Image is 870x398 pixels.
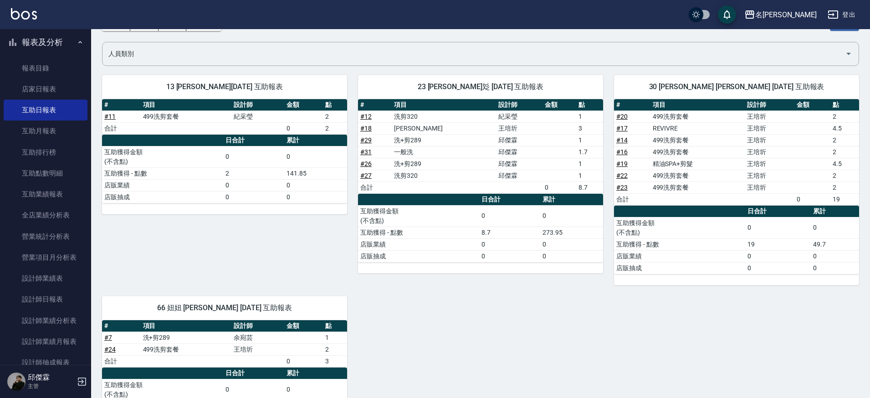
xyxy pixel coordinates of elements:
a: 店家日報表 [4,79,87,100]
td: 王培圻 [745,146,794,158]
a: 設計師業績分析表 [4,310,87,331]
img: Person [7,373,26,391]
td: 紀采瑩 [231,111,284,122]
a: 設計師抽成報表 [4,352,87,373]
td: 273.95 [540,227,603,238]
td: 一般洗 [392,146,496,158]
td: 0 [284,122,323,134]
td: 0 [745,262,811,274]
th: 金額 [542,99,576,111]
a: #26 [360,160,372,167]
td: 4.5 [830,158,859,170]
td: 0 [811,250,859,262]
td: 精油SPA+剪髮 [650,158,745,170]
td: 499洗剪套餐 [141,111,232,122]
a: 設計師日報表 [4,289,87,310]
table: a dense table [102,99,347,135]
th: 設計師 [231,320,284,332]
a: 互助排行榜 [4,142,87,163]
td: 0 [223,146,284,167]
td: 0 [540,238,603,250]
td: 2 [830,134,859,146]
a: 互助日報表 [4,100,87,121]
a: #24 [104,346,116,353]
td: 邱傑霖 [496,134,542,146]
td: 3 [576,122,603,134]
td: 0 [223,191,284,203]
td: 0 [794,193,831,205]
button: 報表及分析 [4,30,87,54]
td: 互助獲得 - 點數 [358,227,479,238]
th: 日合計 [479,194,540,206]
td: 1 [323,332,347,343]
a: 互助業績報表 [4,184,87,205]
td: 合計 [614,193,650,205]
td: 王培圻 [745,122,794,134]
td: 4.5 [830,122,859,134]
td: 合計 [102,355,141,367]
th: 點 [323,99,347,111]
td: 0 [223,179,284,191]
button: 登出 [824,6,859,23]
a: #23 [616,184,628,191]
td: 合計 [358,181,392,193]
h5: 邱傑霖 [28,373,74,382]
td: 店販抽成 [614,262,745,274]
button: 名[PERSON_NAME] [741,5,820,24]
table: a dense table [614,206,859,274]
a: #11 [104,113,116,120]
a: #20 [616,113,628,120]
td: 邱傑霖 [496,170,542,181]
td: 洗+剪289 [392,134,496,146]
a: #29 [360,136,372,144]
a: 全店業績分析表 [4,205,87,226]
td: 2 [830,181,859,193]
table: a dense table [614,99,859,206]
table: a dense table [358,99,603,194]
th: # [614,99,650,111]
a: #7 [104,334,112,341]
a: 設計師業績月報表 [4,331,87,352]
td: 49.7 [811,238,859,250]
a: 營業統計分析表 [4,226,87,247]
th: 累計 [284,135,347,146]
span: 66 妞妞 [PERSON_NAME] [DATE] 互助報表 [113,303,336,312]
td: 王培圻 [745,134,794,146]
td: 0 [811,217,859,238]
th: 累計 [284,368,347,379]
td: 0 [479,205,540,227]
td: 店販業績 [614,250,745,262]
td: 2 [830,170,859,181]
span: 23 [PERSON_NAME]彣 [DATE] 互助報表 [369,82,592,91]
td: 王培圻 [745,158,794,170]
button: save [718,5,736,24]
th: 金額 [284,320,323,332]
td: 店販抽成 [358,250,479,262]
th: 日合計 [223,368,284,379]
td: 2 [323,122,347,134]
input: 人員名稱 [106,46,841,62]
td: 洗+剪289 [392,158,496,170]
td: 8.7 [576,181,603,193]
a: #18 [360,125,372,132]
td: 0 [540,205,603,227]
td: 0 [284,355,323,367]
td: 499洗剪套餐 [141,343,232,355]
button: Open [841,46,856,61]
td: 0 [745,250,811,262]
th: 金額 [794,99,831,111]
th: 項目 [141,320,232,332]
td: 店販抽成 [102,191,223,203]
a: #27 [360,172,372,179]
td: 499洗剪套餐 [650,170,745,181]
td: 19 [745,238,811,250]
th: # [102,99,141,111]
td: 店販業績 [358,238,479,250]
td: 互助獲得金額 (不含點) [358,205,479,227]
td: 0 [479,250,540,262]
th: # [358,99,392,111]
td: 0 [284,179,347,191]
span: 30 [PERSON_NAME] [PERSON_NAME] [DATE] 互助報表 [625,82,848,91]
a: 互助點數明細 [4,163,87,184]
a: #16 [616,148,628,156]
